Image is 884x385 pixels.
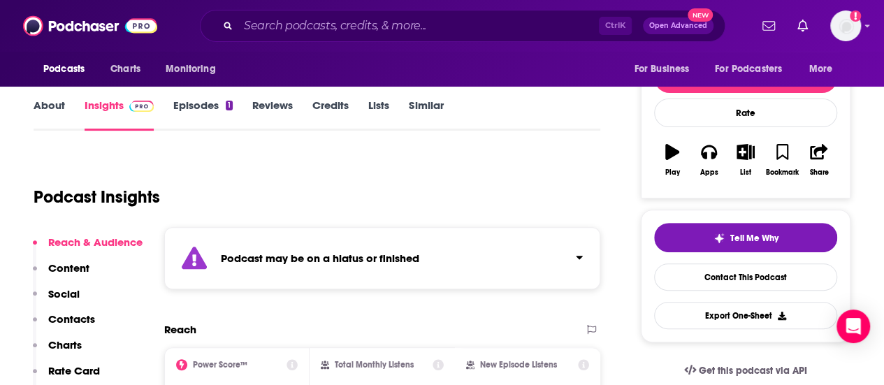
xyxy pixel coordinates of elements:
button: Apps [690,135,727,185]
div: Bookmark [766,168,799,177]
p: Content [48,261,89,275]
button: Export One-Sheet [654,302,837,329]
h2: Total Monthly Listens [335,360,414,370]
div: Apps [700,168,718,177]
button: List [727,135,764,185]
button: Reach & Audience [33,235,143,261]
h2: Reach [164,323,196,336]
div: List [740,168,751,177]
div: Share [809,168,828,177]
p: Rate Card [48,364,100,377]
span: Monitoring [166,59,215,79]
a: Lists [368,99,389,131]
p: Social [48,287,80,300]
span: Podcasts [43,59,85,79]
a: Similar [409,99,443,131]
span: For Business [634,59,689,79]
span: More [809,59,833,79]
a: Charts [101,56,149,82]
span: New [688,8,713,22]
button: Charts [33,338,82,364]
img: tell me why sparkle [713,233,725,244]
img: Podchaser - Follow, Share and Rate Podcasts [23,13,157,39]
span: Logged in as jillsiegel [830,10,861,41]
p: Reach & Audience [48,235,143,249]
button: Social [33,287,80,313]
a: Show notifications dropdown [792,14,813,38]
h2: New Episode Listens [480,360,557,370]
span: Tell Me Why [730,233,778,244]
a: Show notifications dropdown [757,14,781,38]
a: InsightsPodchaser Pro [85,99,154,131]
h1: Podcast Insights [34,187,160,208]
span: Get this podcast via API [699,365,807,377]
div: Search podcasts, credits, & more... [200,10,725,42]
button: Play [654,135,690,185]
a: Credits [312,99,349,131]
button: open menu [156,56,233,82]
button: open menu [706,56,802,82]
span: Open Advanced [649,22,707,29]
span: For Podcasters [715,59,782,79]
button: Show profile menu [830,10,861,41]
p: Charts [48,338,82,351]
input: Search podcasts, credits, & more... [238,15,599,37]
button: open menu [624,56,707,82]
button: Content [33,261,89,287]
a: About [34,99,65,131]
a: Contact This Podcast [654,263,837,291]
p: Contacts [48,312,95,326]
div: Play [665,168,680,177]
button: Contacts [33,312,95,338]
img: User Profile [830,10,861,41]
div: Open Intercom Messenger [836,310,870,343]
section: Click to expand status details [164,227,600,289]
button: tell me why sparkleTell Me Why [654,223,837,252]
a: Episodes1 [173,99,233,131]
svg: Add a profile image [850,10,861,22]
div: 1 [226,101,233,110]
span: Ctrl K [599,17,632,35]
button: Bookmark [764,135,800,185]
img: Podchaser Pro [129,101,154,112]
span: Charts [110,59,140,79]
button: Open AdvancedNew [643,17,713,34]
strong: Podcast may be on a hiatus or finished [221,252,419,265]
a: Reviews [252,99,293,131]
div: Rate [654,99,837,127]
button: Share [801,135,837,185]
button: open menu [799,56,850,82]
h2: Power Score™ [193,360,247,370]
button: open menu [34,56,103,82]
